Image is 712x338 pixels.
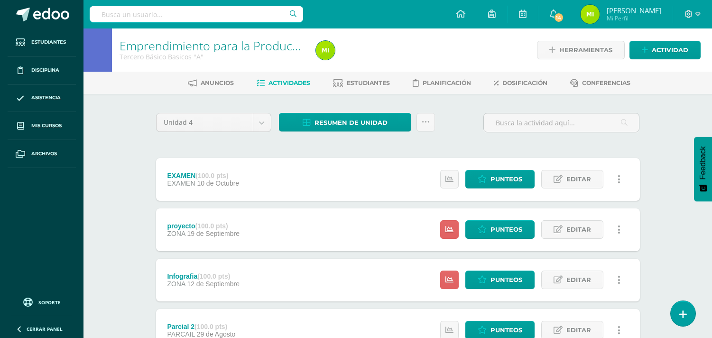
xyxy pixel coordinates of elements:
[537,41,625,59] a: Herramientas
[31,122,62,130] span: Mis cursos
[490,271,522,289] span: Punteos
[167,222,240,230] div: proyecto
[494,75,547,91] a: Dosificación
[257,75,310,91] a: Actividades
[195,222,228,230] strong: (100.0 pts)
[167,323,235,330] div: Parcial 2
[194,323,227,330] strong: (100.0 pts)
[167,330,194,338] span: PARCAIL
[31,94,61,102] span: Asistencia
[699,146,707,179] span: Feedback
[566,221,591,238] span: Editar
[8,28,76,56] a: Estudiantes
[465,170,535,188] a: Punteos
[347,79,390,86] span: Estudiantes
[423,79,471,86] span: Planificación
[188,75,234,91] a: Anuncios
[502,79,547,86] span: Dosificación
[11,295,72,308] a: Soporte
[8,56,76,84] a: Disciplina
[490,221,522,238] span: Punteos
[314,114,388,131] span: Resumen de unidad
[566,271,591,289] span: Editar
[195,172,228,179] strong: (100.0 pts)
[167,230,185,237] span: ZONA
[201,79,234,86] span: Anuncios
[167,272,240,280] div: Infografia
[197,330,236,338] span: 29 de Agosto
[197,272,230,280] strong: (100.0 pts)
[465,271,535,289] a: Punteos
[120,39,305,52] h1: Emprendimiento para la Productividad
[694,137,712,201] button: Feedback - Mostrar encuesta
[465,220,535,239] a: Punteos
[167,172,239,179] div: EXAMEN
[157,113,271,131] a: Unidad 4
[197,179,239,187] span: 10 de Octubre
[120,52,305,61] div: Tercero Básico Basicos 'A'
[554,12,564,23] span: 14
[268,79,310,86] span: Actividades
[607,6,661,15] span: [PERSON_NAME]
[8,112,76,140] a: Mis cursos
[8,84,76,113] a: Asistencia
[187,230,240,237] span: 19 de Septiembre
[629,41,701,59] a: Actividad
[120,38,328,54] a: Emprendimiento para la Productividad
[316,41,335,60] img: ad1c524e53ec0854ffe967ebba5dabc8.png
[333,75,390,91] a: Estudiantes
[8,140,76,168] a: Archivos
[490,170,522,188] span: Punteos
[607,14,661,22] span: Mi Perfil
[652,41,688,59] span: Actividad
[31,38,66,46] span: Estudiantes
[31,150,57,158] span: Archivos
[582,79,630,86] span: Conferencias
[38,299,61,306] span: Soporte
[187,280,240,288] span: 12 de Septiembre
[31,66,59,74] span: Disciplina
[413,75,471,91] a: Planificación
[484,113,639,132] input: Busca la actividad aquí...
[167,179,195,187] span: EXAMEN
[279,113,411,131] a: Resumen de unidad
[90,6,303,22] input: Busca un usuario...
[164,113,246,131] span: Unidad 4
[559,41,612,59] span: Herramientas
[566,170,591,188] span: Editar
[167,280,185,288] span: ZONA
[27,326,63,332] span: Cerrar panel
[570,75,630,91] a: Conferencias
[581,5,600,24] img: ad1c524e53ec0854ffe967ebba5dabc8.png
